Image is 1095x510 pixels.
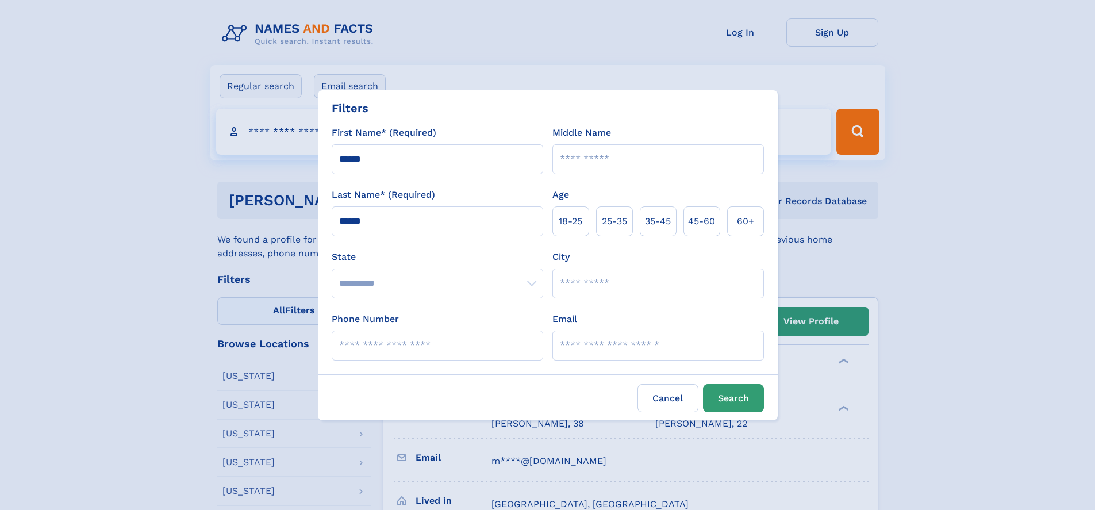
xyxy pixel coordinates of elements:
[552,312,577,326] label: Email
[552,250,570,264] label: City
[645,214,671,228] span: 35‑45
[559,214,582,228] span: 18‑25
[637,384,698,412] label: Cancel
[332,99,368,117] div: Filters
[737,214,754,228] span: 60+
[688,214,715,228] span: 45‑60
[552,126,611,140] label: Middle Name
[332,126,436,140] label: First Name* (Required)
[332,188,435,202] label: Last Name* (Required)
[332,250,543,264] label: State
[703,384,764,412] button: Search
[602,214,627,228] span: 25‑35
[332,312,399,326] label: Phone Number
[552,188,569,202] label: Age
